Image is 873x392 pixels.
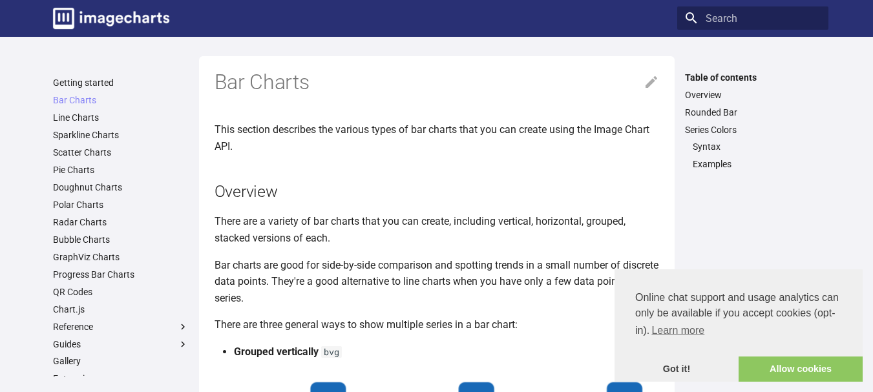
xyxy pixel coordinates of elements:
a: Radar Charts [53,216,189,228]
p: This section describes the various types of bar charts that you can create using the Image Chart ... [215,121,659,154]
a: Doughnut Charts [53,181,189,193]
label: Reference [53,321,189,333]
a: Examples [693,158,821,170]
a: Series Colors [685,124,821,136]
label: Table of contents [677,72,828,83]
p: There are three general ways to show multiple series in a bar chart: [215,316,659,333]
a: Getting started [53,77,189,88]
a: Syntax [693,141,821,152]
a: Bubble Charts [53,234,189,245]
h1: Bar Charts [215,69,659,96]
nav: Series Colors [685,141,821,170]
a: dismiss cookie message [615,356,739,382]
a: Pie Charts [53,164,189,176]
strong: Grouped vertically [234,346,319,358]
div: cookieconsent [615,269,863,382]
a: Progress Bar Charts [53,269,189,280]
a: Rounded Bar [685,107,821,118]
a: GraphViz Charts [53,251,189,263]
a: Overview [685,89,821,101]
input: Search [677,6,828,30]
span: Online chat support and usage analytics can only be available if you accept cookies (opt-in). [635,290,842,340]
h2: Overview [215,180,659,203]
a: Chart.js [53,304,189,315]
img: logo [53,8,169,29]
nav: Table of contents [677,72,828,170]
a: Gallery [53,355,189,367]
p: There are a variety of bar charts that you can create, including vertical, horizontal, grouped, s... [215,213,659,246]
p: Bar charts are good for side-by-side comparison and spotting trends in a small number of discrete... [215,257,659,307]
a: Image-Charts documentation [48,3,174,34]
code: bvg [321,346,342,358]
a: Sparkline Charts [53,129,189,141]
a: Polar Charts [53,199,189,211]
label: Guides [53,338,189,350]
a: QR Codes [53,286,189,298]
a: Line Charts [53,112,189,123]
a: learn more about cookies [649,321,706,340]
a: allow cookies [739,356,863,382]
a: Enterprise [53,373,189,384]
a: Scatter Charts [53,147,189,158]
a: Bar Charts [53,94,189,106]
